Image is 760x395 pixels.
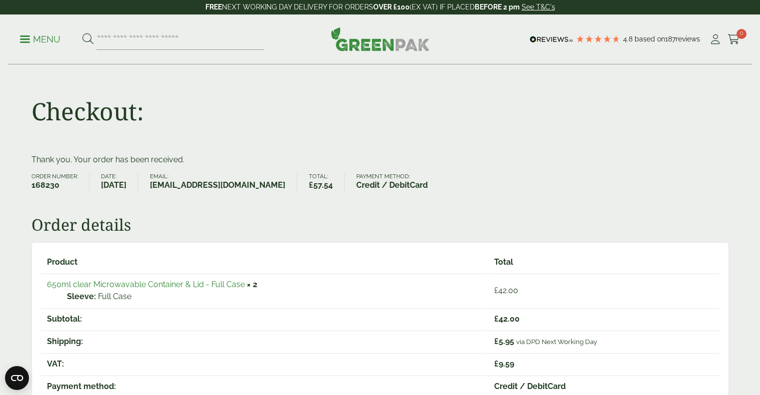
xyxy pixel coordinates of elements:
[635,35,665,43] span: Based on
[20,33,60,45] p: Menu
[101,174,138,191] li: Date:
[494,337,499,346] span: £
[41,331,488,352] th: Shipping:
[494,337,514,346] span: 5.95
[150,174,297,191] li: Email:
[41,308,488,330] th: Subtotal:
[331,27,430,51] img: GreenPak Supplies
[494,359,514,369] span: 9.59
[494,286,498,295] span: £
[356,174,439,191] li: Payment method:
[623,35,635,43] span: 4.8
[31,179,78,191] strong: 168230
[475,3,520,11] strong: BEFORE 2 pm
[373,3,410,11] strong: OVER £100
[709,34,722,44] i: My Account
[205,3,222,11] strong: FREE
[728,34,740,44] i: Cart
[31,154,729,166] p: Thank you. Your order has been received.
[67,291,96,303] strong: Sleeve:
[5,366,29,390] button: Open CMP widget
[494,314,520,324] span: 42.00
[31,97,144,126] h1: Checkout:
[41,353,488,375] th: VAT:
[309,180,333,190] bdi: 57.54
[41,252,488,273] th: Product
[101,179,126,191] strong: [DATE]
[67,291,482,303] p: Full Case
[247,280,257,289] strong: × 2
[31,174,90,191] li: Order number:
[309,180,313,190] span: £
[728,32,740,47] a: 0
[20,33,60,43] a: Menu
[676,35,700,43] span: reviews
[665,35,676,43] span: 187
[516,338,597,346] small: via DPD Next Working Day
[494,314,499,324] span: £
[31,215,729,234] h2: Order details
[150,179,285,191] strong: [EMAIL_ADDRESS][DOMAIN_NAME]
[356,179,428,191] strong: Credit / DebitCard
[576,34,621,43] div: 4.79 Stars
[522,3,555,11] a: See T&C's
[494,359,499,369] span: £
[488,252,719,273] th: Total
[494,286,518,295] bdi: 42.00
[530,36,573,43] img: REVIEWS.io
[47,280,245,289] a: 650ml clear Microwavable Container & Lid - Full Case
[309,174,345,191] li: Total:
[737,29,747,39] span: 0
